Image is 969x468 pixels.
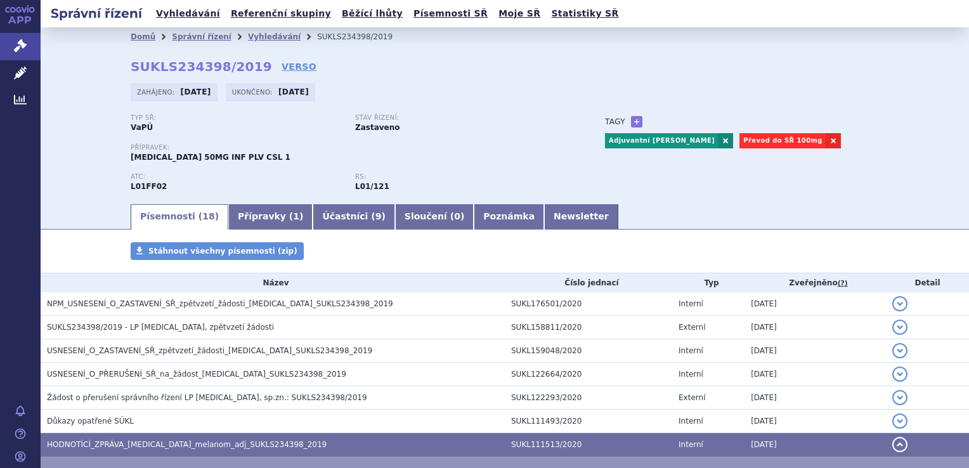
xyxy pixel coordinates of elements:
p: Přípravek: [131,144,580,152]
a: Vyhledávání [152,5,224,22]
strong: [DATE] [181,88,211,96]
a: Účastníci (9) [313,204,394,230]
th: Číslo jednací [505,273,672,292]
span: 0 [454,211,460,221]
td: [DATE] [745,433,886,457]
td: SUKL111493/2020 [505,410,672,433]
h2: Správní řízení [41,4,152,22]
a: Sloučení (0) [395,204,474,230]
a: Přípravky (1) [228,204,313,230]
a: Převod do SŘ 100mg [739,133,826,148]
button: detail [892,413,907,429]
strong: VaPÚ [131,123,153,132]
span: USNESENÍ_O_ZASTAVENÍ_SŘ_zpětvzetí_žádosti_KEYTRUDA_SUKLS234398_2019 [47,346,372,355]
span: Žádost o přerušení správního řízení LP Keytruda, sp.zn.: SUKLS234398/2019 [47,393,367,402]
strong: SUKLS234398/2019 [131,59,272,74]
span: Stáhnout všechny písemnosti (zip) [148,247,297,256]
a: Písemnosti SŘ [410,5,491,22]
td: [DATE] [745,316,886,339]
button: detail [892,343,907,358]
span: Externí [679,393,705,402]
span: 1 [293,211,299,221]
span: Zahájeno: [137,87,177,97]
button: detail [892,390,907,405]
button: detail [892,320,907,335]
td: [DATE] [745,339,886,363]
span: 18 [202,211,214,221]
span: Interní [679,346,703,355]
a: Poznámka [474,204,544,230]
a: Newsletter [544,204,618,230]
a: Adjuvantní [PERSON_NAME] [605,133,718,148]
h3: Tagy [605,114,625,129]
p: RS: [355,173,567,181]
p: ATC: [131,173,342,181]
span: SUKLS234398/2019 - LP Keytruda, zpětvzetí žádosti [47,323,274,332]
span: HODNOTÍCÍ_ZPRÁVA_KEYTRUDA_melanom_adj_SUKLS234398_2019 [47,440,327,449]
span: 9 [375,211,382,221]
a: Statistiky SŘ [547,5,622,22]
button: detail [892,296,907,311]
th: Typ [672,273,745,292]
span: Externí [679,323,705,332]
strong: pembrolizumab [355,182,389,191]
span: Interní [679,440,703,449]
td: [DATE] [745,386,886,410]
p: Typ SŘ: [131,114,342,122]
td: [DATE] [745,363,886,386]
span: NPM_USNESENÍ_O_ZASTAVENÍ_SŘ_zpětvzetí_žádosti_KEYTRUDA_SUKLS234398_2019 [47,299,393,308]
a: + [631,116,642,127]
button: detail [892,437,907,452]
a: Běžící lhůty [338,5,406,22]
th: Název [41,273,505,292]
button: detail [892,367,907,382]
td: SUKL159048/2020 [505,339,672,363]
td: SUKL122293/2020 [505,386,672,410]
a: Vyhledávání [248,32,301,41]
span: [MEDICAL_DATA] 50MG INF PLV CSL 1 [131,153,290,162]
a: VERSO [282,60,316,73]
span: Důkazy opatřené SÚKL [47,417,134,426]
a: Domů [131,32,155,41]
th: Detail [886,273,969,292]
span: Interní [679,417,703,426]
li: SUKLS234398/2019 [317,27,409,46]
strong: Zastaveno [355,123,400,132]
span: Interní [679,370,703,379]
a: Správní řízení [172,32,231,41]
a: Moje SŘ [495,5,544,22]
strong: PEMBROLIZUMAB [131,182,167,191]
span: Interní [679,299,703,308]
td: SUKL176501/2020 [505,292,672,316]
span: Ukončeno: [232,87,275,97]
td: SUKL158811/2020 [505,316,672,339]
strong: [DATE] [278,88,309,96]
p: Stav řízení: [355,114,567,122]
a: Referenční skupiny [227,5,335,22]
td: [DATE] [745,292,886,316]
a: Stáhnout všechny písemnosti (zip) [131,242,304,260]
abbr: (?) [838,279,848,288]
a: Písemnosti (18) [131,204,228,230]
span: USNESENÍ_O_PŘERUŠENÍ_SŘ_na_žádost_KEYTRUDA_SUKLS234398_2019 [47,370,346,379]
td: SUKL111513/2020 [505,433,672,457]
th: Zveřejněno [745,273,886,292]
td: SUKL122664/2020 [505,363,672,386]
td: [DATE] [745,410,886,433]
